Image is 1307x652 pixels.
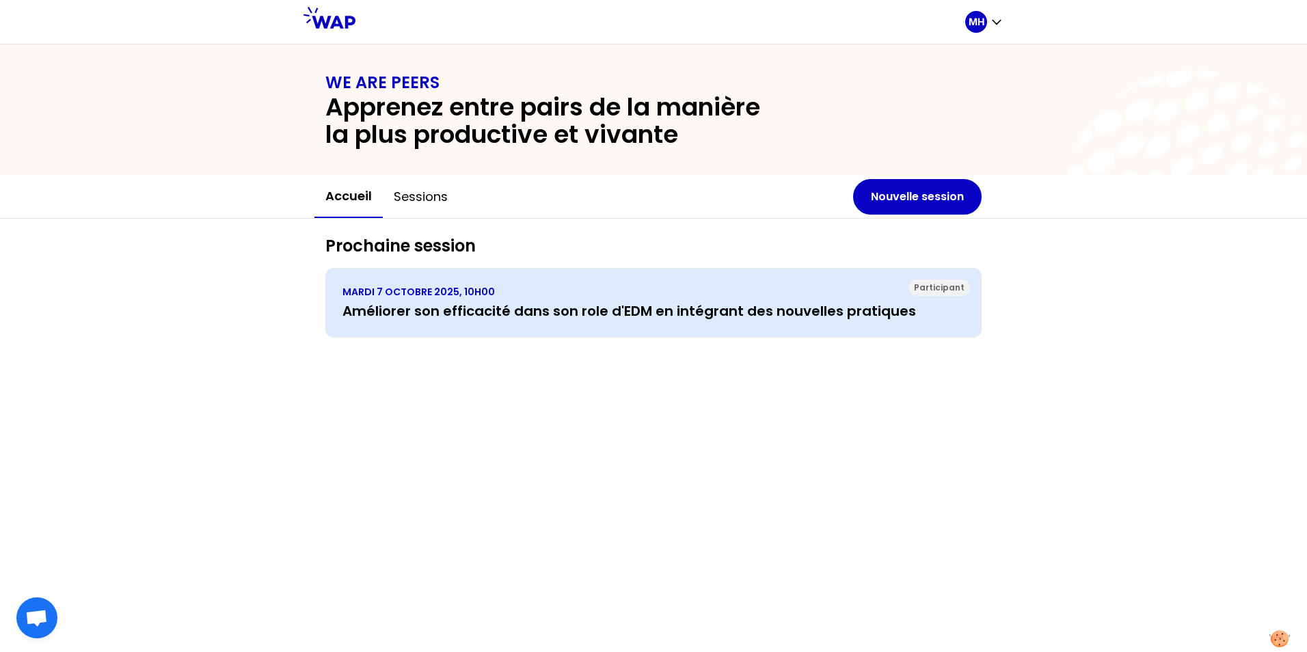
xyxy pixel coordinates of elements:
[342,285,965,299] p: MARDI 7 OCTOBRE 2025, 10H00
[314,176,383,218] button: Accueil
[965,11,1003,33] button: MH
[16,597,57,638] div: Ouvrir le chat
[325,72,982,94] h1: WE ARE PEERS
[342,285,965,321] a: MARDI 7 OCTOBRE 2025, 10H00Améliorer son efficacité dans son role d'EDM en intégrant des nouvelle...
[325,94,785,148] h2: Apprenez entre pairs de la manière la plus productive et vivante
[383,176,459,217] button: Sessions
[325,235,982,257] h2: Prochaine session
[342,301,965,321] h3: Améliorer son efficacité dans son role d'EDM en intégrant des nouvelles pratiques
[908,280,970,296] div: Participant
[969,15,984,29] p: MH
[853,179,982,215] button: Nouvelle session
